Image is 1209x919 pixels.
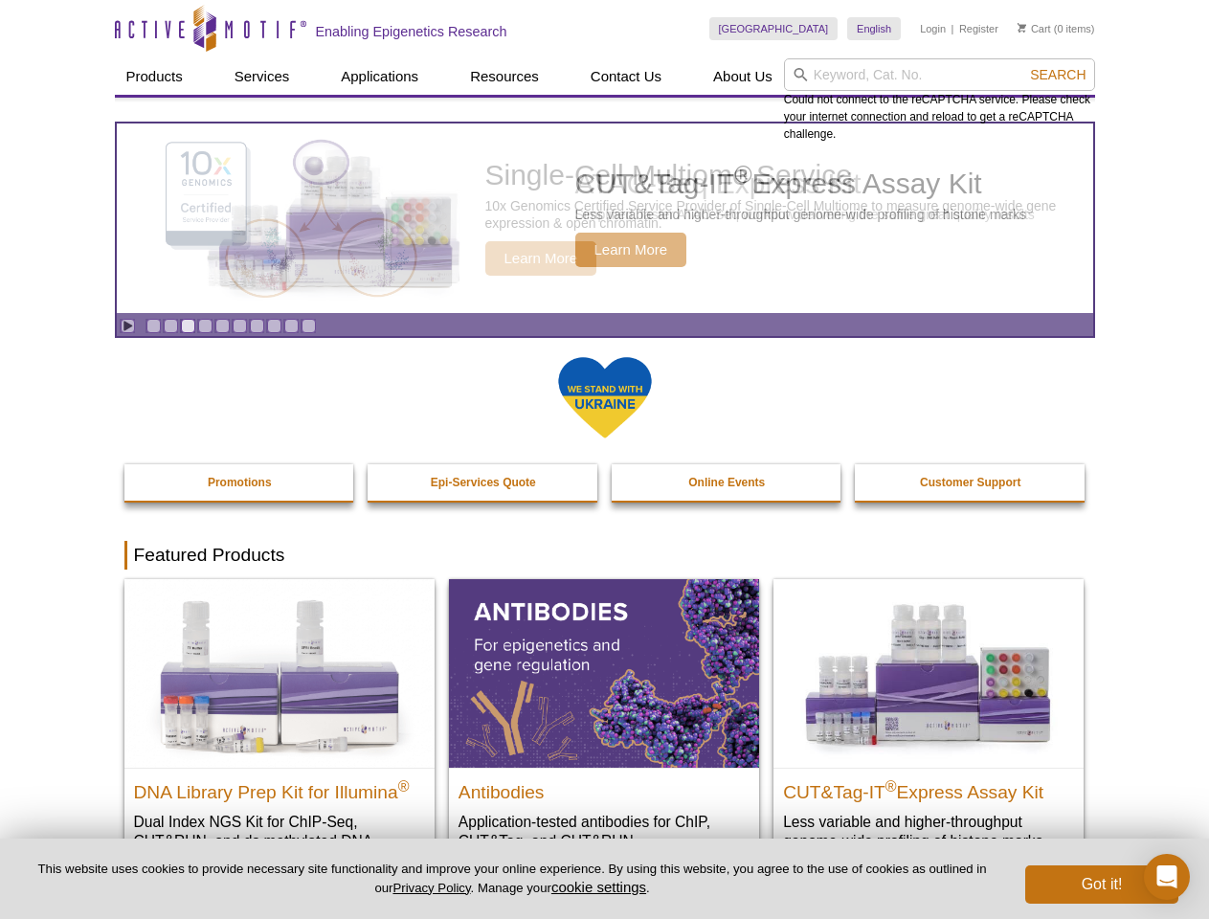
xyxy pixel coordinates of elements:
a: Resources [459,58,550,95]
p: This website uses cookies to provide necessary site functionality and improve your online experie... [31,861,994,897]
button: Search [1024,66,1091,83]
strong: Customer Support [920,476,1020,489]
button: Got it! [1025,865,1178,904]
a: Applications [329,58,430,95]
a: Go to slide 1 [146,319,161,333]
sup: ® [398,777,410,794]
span: Search [1030,67,1086,82]
a: Cart [1018,22,1051,35]
a: Toggle autoplay [121,319,135,333]
input: Keyword, Cat. No. [784,58,1095,91]
a: Contact Us [579,58,673,95]
a: Go to slide 10 [302,319,316,333]
a: English [847,17,901,40]
a: DNA Library Prep Kit for Illumina DNA Library Prep Kit for Illumina® Dual Index NGS Kit for ChIP-... [124,579,435,888]
h2: Enabling Epigenetics Research [316,23,507,40]
strong: Epi-Services Quote [431,476,536,489]
a: Epi-Services Quote [368,464,599,501]
a: Promotions [124,464,356,501]
a: CUT&Tag-IT® Express Assay Kit CUT&Tag-IT®Express Assay Kit Less variable and higher-throughput ge... [773,579,1084,869]
button: cookie settings [551,879,646,895]
a: Login [920,22,946,35]
a: Products [115,58,194,95]
a: [GEOGRAPHIC_DATA] [709,17,839,40]
li: | [952,17,954,40]
a: Go to slide 9 [284,319,299,333]
h2: Featured Products [124,541,1086,570]
a: Privacy Policy [392,881,470,895]
img: All Antibodies [449,579,759,767]
img: Your Cart [1018,23,1026,33]
strong: Promotions [208,476,272,489]
a: Register [959,22,998,35]
a: Services [223,58,302,95]
div: Open Intercom Messenger [1144,854,1190,900]
h2: Antibodies [459,773,750,802]
a: Go to slide 8 [267,319,281,333]
a: Go to slide 2 [164,319,178,333]
a: Go to slide 4 [198,319,213,333]
a: Go to slide 7 [250,319,264,333]
h2: DNA Library Prep Kit for Illumina [134,773,425,802]
a: Online Events [612,464,843,501]
p: Application-tested antibodies for ChIP, CUT&Tag, and CUT&RUN. [459,812,750,851]
img: CUT&Tag-IT® Express Assay Kit [773,579,1084,767]
li: (0 items) [1018,17,1095,40]
p: Less variable and higher-throughput genome-wide profiling of histone marks​. [783,812,1074,851]
h2: CUT&Tag-IT Express Assay Kit [783,773,1074,802]
img: We Stand With Ukraine [557,355,653,440]
a: Go to slide 3 [181,319,195,333]
a: Go to slide 5 [215,319,230,333]
img: DNA Library Prep Kit for Illumina [124,579,435,767]
strong: Online Events [688,476,765,489]
p: Dual Index NGS Kit for ChIP-Seq, CUT&RUN, and ds methylated DNA assays. [134,812,425,870]
sup: ® [885,777,897,794]
a: Customer Support [855,464,1086,501]
a: Go to slide 6 [233,319,247,333]
a: All Antibodies Antibodies Application-tested antibodies for ChIP, CUT&Tag, and CUT&RUN. [449,579,759,869]
a: About Us [702,58,784,95]
div: Could not connect to the reCAPTCHA service. Please check your internet connection and reload to g... [784,58,1095,143]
